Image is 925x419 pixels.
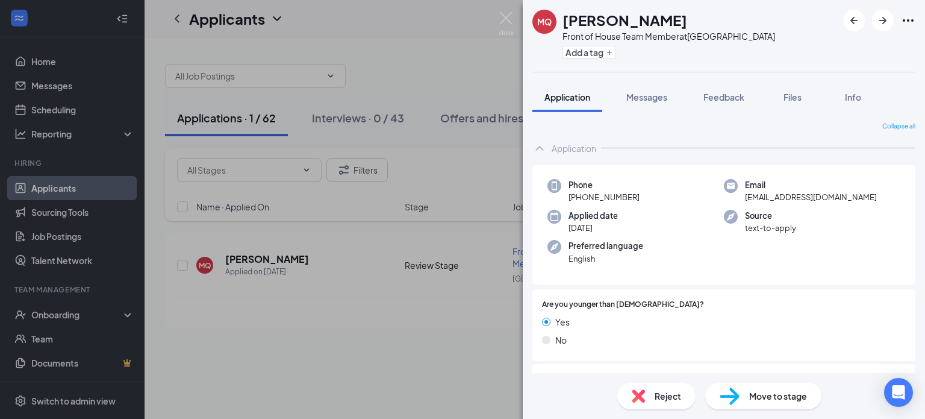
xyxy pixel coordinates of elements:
span: Yes [555,315,570,329]
span: English [568,253,643,265]
svg: ArrowLeftNew [847,13,861,28]
span: [DATE] [568,222,618,234]
button: PlusAdd a tag [562,46,616,58]
span: [EMAIL_ADDRESS][DOMAIN_NAME] [745,191,877,203]
h1: [PERSON_NAME] [562,10,687,30]
button: ArrowLeftNew [843,10,865,31]
div: Front of House Team Member at [GEOGRAPHIC_DATA] [562,30,775,42]
svg: ChevronUp [532,141,547,156]
span: Move to stage [749,389,807,403]
span: Application [544,92,590,102]
span: Are you younger than [DEMOGRAPHIC_DATA]? [542,299,704,310]
span: Phone [568,179,640,191]
span: Source [745,210,796,222]
svg: ArrowRight [876,13,890,28]
svg: Plus [606,49,613,56]
span: Feedback [703,92,744,102]
div: Open Intercom Messenger [884,378,913,407]
div: MQ [537,16,552,28]
span: Email [745,179,877,191]
span: Messages [626,92,667,102]
span: No [555,333,567,347]
div: Application [552,142,596,154]
span: Files [783,92,802,102]
span: [PHONE_NUMBER] [568,191,640,203]
button: ArrowRight [872,10,894,31]
span: Applied date [568,210,618,222]
span: Reject [655,389,681,403]
span: Preferred language [568,240,643,252]
span: Collapse all [882,122,915,131]
span: Info [845,92,861,102]
span: text-to-apply [745,222,796,234]
svg: Ellipses [901,13,915,28]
